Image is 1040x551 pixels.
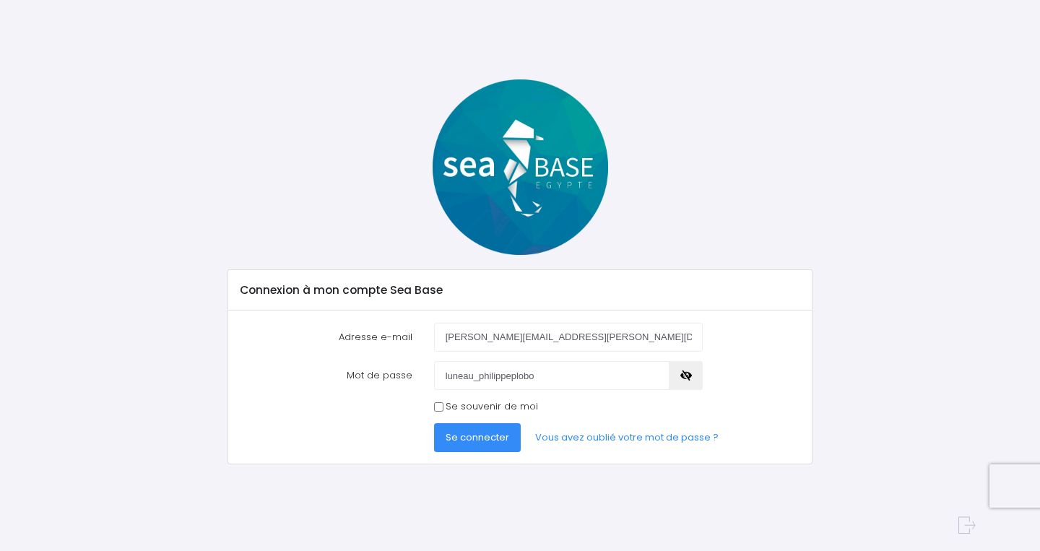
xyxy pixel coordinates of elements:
span: Se connecter [446,430,509,444]
label: Se souvenir de moi [446,399,538,414]
button: Se connecter [434,423,521,452]
label: Mot de passe [229,361,422,390]
label: Adresse e-mail [229,323,422,352]
div: Connexion à mon compte Sea Base [228,270,812,311]
a: Vous avez oublié votre mot de passe ? [524,423,730,452]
